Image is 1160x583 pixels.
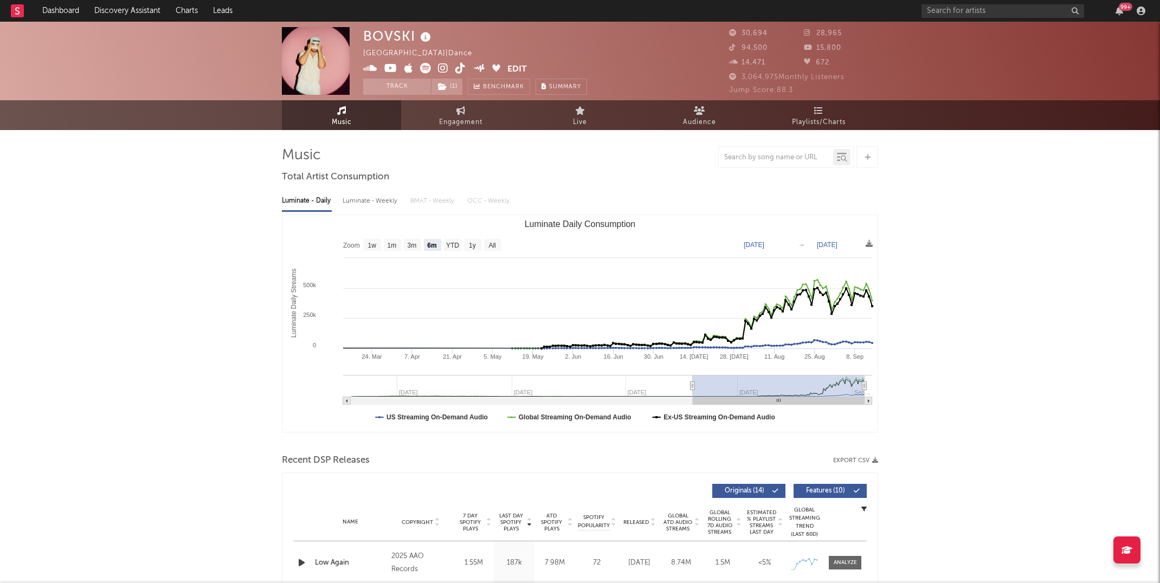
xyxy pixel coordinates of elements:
[282,171,389,184] span: Total Artist Consumption
[565,353,581,360] text: 2. Jun
[729,44,768,51] span: 94,500
[362,353,382,360] text: 24. Mar
[683,116,716,129] span: Audience
[363,27,434,45] div: BOVSKI
[705,558,741,568] div: 1.5M
[343,192,399,210] div: Luminate - Weekly
[549,84,581,90] span: Summary
[363,47,485,60] div: [GEOGRAPHIC_DATA] | Dance
[578,514,610,530] span: Spotify Popularity
[537,513,566,532] span: ATD Spotify Plays
[623,519,649,526] span: Released
[833,457,878,464] button: Export CSV
[469,242,476,249] text: 1y
[744,241,764,249] text: [DATE]
[1116,7,1123,15] button: 99+
[408,242,417,249] text: 3m
[282,192,332,210] div: Luminate - Daily
[801,488,850,494] span: Features ( 10 )
[804,59,829,66] span: 672
[719,153,833,162] input: Search by song name or URL
[729,87,793,94] span: Jump Score: 88.3
[764,353,784,360] text: 11. Aug
[621,558,658,568] div: [DATE]
[663,413,775,421] text: Ex-US Streaming On-Demand Audio
[303,282,316,288] text: 500k
[368,242,377,249] text: 1w
[525,219,636,229] text: Luminate Daily Consumption
[705,509,734,535] span: Global Rolling 7D Audio Streams
[640,100,759,130] a: Audience
[804,353,824,360] text: 25. Aug
[804,30,842,37] span: 28,965
[456,513,485,532] span: 7 Day Spotify Plays
[817,241,837,249] text: [DATE]
[921,4,1084,18] input: Search for artists
[468,79,530,95] a: Benchmark
[507,63,527,76] button: Edit
[746,509,776,535] span: Estimated % Playlist Streams Last Day
[663,558,699,568] div: 8.74M
[604,353,623,360] text: 16. Jun
[712,484,785,498] button: Originals(14)
[313,342,316,348] text: 0
[663,513,693,532] span: Global ATD Audio Streams
[446,242,459,249] text: YTD
[427,242,436,249] text: 6m
[719,488,769,494] span: Originals ( 14 )
[315,518,386,526] div: Name
[804,44,841,51] span: 15,800
[644,353,663,360] text: 30. Jun
[388,242,397,249] text: 1m
[391,550,450,576] div: 2025 AAO Records
[315,558,386,568] a: Low Again
[578,558,616,568] div: 72
[488,242,495,249] text: All
[573,116,587,129] span: Live
[537,558,572,568] div: 7.98M
[439,116,482,129] span: Engagement
[402,519,433,526] span: Copyright
[282,100,401,130] a: Music
[536,79,587,95] button: Summary
[798,241,805,249] text: →
[443,353,462,360] text: 21. Apr
[497,558,532,568] div: 187k
[1119,3,1132,11] div: 99 +
[282,215,878,432] svg: Luminate Daily Consumption
[484,353,502,360] text: 5. May
[290,269,298,338] text: Luminate Daily Streams
[401,100,520,130] a: Engagement
[343,242,360,249] text: Zoom
[523,353,544,360] text: 19. May
[497,513,525,532] span: Last Day Spotify Plays
[746,558,783,568] div: <5%
[680,353,708,360] text: 14. [DATE]
[404,353,420,360] text: 7. Apr
[456,558,491,568] div: 1.55M
[846,353,863,360] text: 8. Sep
[520,100,640,130] a: Live
[720,353,749,360] text: 28. [DATE]
[729,30,768,37] span: 30,694
[519,413,631,421] text: Global Streaming On-Demand Audio
[363,79,431,95] button: Track
[386,413,488,421] text: US Streaming On-Demand Audio
[431,79,462,95] button: (1)
[483,81,524,94] span: Benchmark
[729,74,845,81] span: 3,064,975 Monthly Listeners
[332,116,352,129] span: Music
[303,312,316,318] text: 250k
[788,506,821,539] div: Global Streaming Trend (Last 60D)
[759,100,878,130] a: Playlists/Charts
[792,116,846,129] span: Playlists/Charts
[854,389,871,396] text: Sep…
[282,454,370,467] span: Recent DSP Releases
[431,79,463,95] span: ( 1 )
[794,484,867,498] button: Features(10)
[729,59,765,66] span: 14,471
